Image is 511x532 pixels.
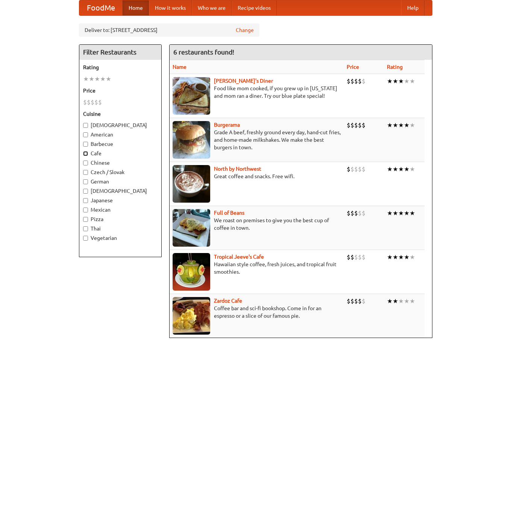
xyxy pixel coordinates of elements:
[83,159,158,167] label: Chinese
[173,209,210,247] img: beans.jpg
[83,236,88,241] input: Vegetarian
[358,77,362,85] li: $
[83,151,88,156] input: Cafe
[393,253,398,261] li: ★
[350,209,354,217] li: $
[362,297,365,305] li: $
[83,110,158,118] h5: Cuisine
[98,98,102,106] li: $
[83,170,88,175] input: Czech / Slovak
[387,253,393,261] li: ★
[83,179,88,184] input: German
[401,0,425,15] a: Help
[83,161,88,165] input: Chinese
[358,297,362,305] li: $
[83,64,158,71] h5: Rating
[347,253,350,261] li: $
[214,122,240,128] b: Burgerama
[354,121,358,129] li: $
[358,209,362,217] li: $
[404,253,409,261] li: ★
[354,77,358,85] li: $
[404,209,409,217] li: ★
[387,121,393,129] li: ★
[409,165,415,173] li: ★
[354,297,358,305] li: $
[173,297,210,335] img: zardoz.jpg
[83,217,88,222] input: Pizza
[358,165,362,173] li: $
[347,64,359,70] a: Price
[87,98,91,106] li: $
[409,253,415,261] li: ★
[100,75,106,83] li: ★
[350,165,354,173] li: $
[214,210,244,216] a: Full of Beans
[409,209,415,217] li: ★
[83,98,87,106] li: $
[83,121,158,129] label: [DEMOGRAPHIC_DATA]
[173,261,341,276] p: Hawaiian style coffee, fresh juices, and tropical fruit smoothies.
[387,64,403,70] a: Rating
[398,121,404,129] li: ★
[387,209,393,217] li: ★
[409,121,415,129] li: ★
[83,198,88,203] input: Japanese
[387,165,393,173] li: ★
[393,297,398,305] li: ★
[173,165,210,203] img: north.jpg
[214,298,242,304] b: Zardoz Cafe
[409,77,415,85] li: ★
[387,297,393,305] li: ★
[398,77,404,85] li: ★
[393,165,398,173] li: ★
[393,77,398,85] li: ★
[404,297,409,305] li: ★
[89,75,94,83] li: ★
[83,234,158,242] label: Vegetarian
[214,166,261,172] a: North by Northwest
[362,253,365,261] li: $
[354,209,358,217] li: $
[149,0,192,15] a: How it works
[398,297,404,305] li: ★
[79,0,123,15] a: FoodMe
[173,77,210,115] img: sallys.jpg
[232,0,277,15] a: Recipe videos
[94,98,98,106] li: $
[362,121,365,129] li: $
[173,49,234,56] ng-pluralize: 6 restaurants found!
[123,0,149,15] a: Home
[350,253,354,261] li: $
[173,173,341,180] p: Great coffee and snacks. Free wifi.
[347,297,350,305] li: $
[173,129,341,151] p: Grade A beef, freshly ground every day, hand-cut fries, and home-made milkshakes. We make the bes...
[83,225,158,232] label: Thai
[347,77,350,85] li: $
[83,150,158,157] label: Cafe
[398,209,404,217] li: ★
[106,75,111,83] li: ★
[393,209,398,217] li: ★
[83,187,158,195] label: [DEMOGRAPHIC_DATA]
[79,45,161,60] h4: Filter Restaurants
[358,121,362,129] li: $
[398,253,404,261] li: ★
[387,77,393,85] li: ★
[214,254,264,260] a: Tropical Jeeve's Cafe
[350,77,354,85] li: $
[83,197,158,204] label: Japanese
[83,215,158,223] label: Pizza
[173,64,187,70] a: Name
[173,121,210,159] img: burgerama.jpg
[409,297,415,305] li: ★
[192,0,232,15] a: Who we are
[83,123,88,128] input: [DEMOGRAPHIC_DATA]
[214,78,273,84] a: [PERSON_NAME]'s Diner
[79,23,259,37] div: Deliver to: [STREET_ADDRESS]
[83,75,89,83] li: ★
[362,77,365,85] li: $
